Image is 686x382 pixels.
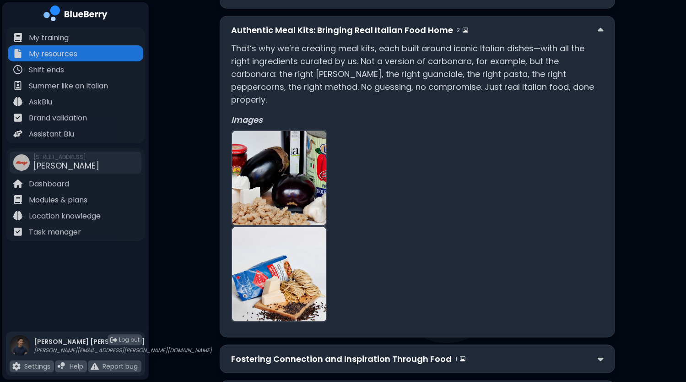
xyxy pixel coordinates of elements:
[29,129,74,140] p: Assistant Blu
[13,227,22,236] img: file icon
[29,113,87,124] p: Brand validation
[110,337,117,344] img: logout
[13,179,22,188] img: file icon
[231,24,453,37] p: Authentic Meal Kits: Bringing Real Italian Food Home
[232,227,326,322] img: Cacio e pepe meal kit
[91,362,99,371] img: file icon
[10,335,30,365] img: profile photo
[29,65,64,76] p: Shift ends
[29,49,77,60] p: My resources
[29,195,87,206] p: Modules & plans
[457,27,468,34] div: 2
[29,227,81,238] p: Task manager
[231,353,452,366] p: Fostering Connection and Inspiration Through Food
[29,33,69,44] p: My training
[232,131,326,225] img: Pasta alla norma meal kit
[119,336,140,344] span: Log out
[29,179,69,190] p: Dashboard
[103,362,138,371] p: Report bug
[33,153,99,161] span: [STREET_ADDRESS]
[29,211,101,222] p: Location knowledge
[13,49,22,58] img: file icon
[460,356,465,362] img: image
[29,97,52,108] p: AskBlu
[29,81,108,92] p: Summer like an Italian
[13,195,22,204] img: file icon
[34,338,212,346] p: [PERSON_NAME] [PERSON_NAME]
[598,355,604,364] img: down chevron
[13,154,30,171] img: company thumbnail
[13,81,22,90] img: file icon
[58,362,66,371] img: file icon
[24,362,50,371] p: Settings
[12,362,21,371] img: file icon
[13,129,22,138] img: file icon
[13,113,22,122] img: file icon
[463,27,468,33] img: image
[70,362,83,371] p: Help
[33,160,99,171] span: [PERSON_NAME]
[231,42,604,106] p: That’s why we’re creating meal kits, each built around iconic Italian dishes—with all the right i...
[231,114,604,126] p: Images
[34,347,212,354] p: [PERSON_NAME][EMAIL_ADDRESS][PERSON_NAME][DOMAIN_NAME]
[13,33,22,42] img: file icon
[13,97,22,106] img: file icon
[13,65,22,74] img: file icon
[13,211,22,220] img: file icon
[455,355,465,363] div: 1
[43,5,108,24] img: company logo
[598,26,604,35] img: down chevron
